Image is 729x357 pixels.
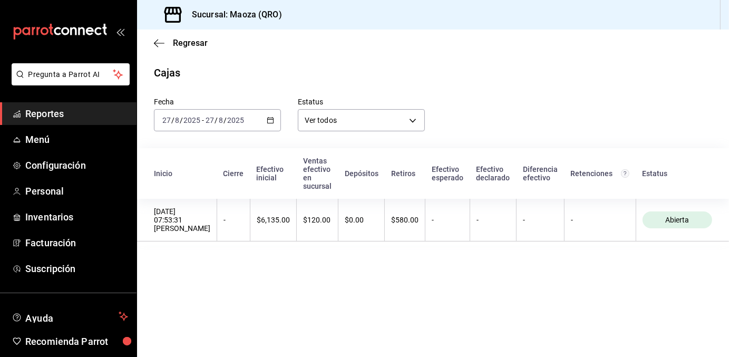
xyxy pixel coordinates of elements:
[171,116,174,124] span: /
[183,8,282,21] h3: Sucursal: Maoza (QRO)
[227,116,245,124] input: ----
[25,132,128,147] span: Menú
[202,116,204,124] span: -
[391,216,419,224] div: $580.00
[25,210,128,224] span: Inventarios
[257,165,290,182] div: Efectivo inicial
[25,310,114,323] span: Ayuda
[205,116,215,124] input: --
[523,216,558,224] div: -
[303,216,332,224] div: $120.00
[621,169,629,178] svg: Total de retenciones de propinas registradas
[154,207,210,233] div: [DATE] 07:53:31 [PERSON_NAME]
[345,169,378,178] div: Depósitos
[7,76,130,88] a: Pregunta a Parrot AI
[162,116,171,124] input: --
[218,116,223,124] input: --
[223,216,244,224] div: -
[25,262,128,276] span: Suscripción
[25,158,128,172] span: Configuración
[154,99,281,106] label: Fecha
[477,216,510,224] div: -
[571,216,629,224] div: -
[523,165,558,182] div: Diferencia efectivo
[180,116,183,124] span: /
[25,236,128,250] span: Facturación
[661,216,693,224] span: Abierta
[223,169,244,178] div: Cierre
[174,116,180,124] input: --
[183,116,201,124] input: ----
[298,99,425,106] label: Estatus
[476,165,510,182] div: Efectivo declarado
[12,63,130,85] button: Pregunta a Parrot AI
[25,184,128,198] span: Personal
[173,38,208,48] span: Regresar
[215,116,218,124] span: /
[570,169,629,178] div: Retenciones
[223,116,227,124] span: /
[298,109,425,131] div: Ver todos
[25,107,128,121] span: Reportes
[642,169,712,178] div: Estatus
[391,169,419,178] div: Retiros
[154,65,181,81] div: Cajas
[154,169,211,178] div: Inicio
[345,216,378,224] div: $0.00
[432,216,463,224] div: -
[25,334,128,349] span: Recomienda Parrot
[257,216,290,224] div: $6,135.00
[116,27,124,36] button: open_drawer_menu
[154,38,208,48] button: Regresar
[303,157,332,190] div: Ventas efectivo en sucursal
[432,165,464,182] div: Efectivo esperado
[28,69,113,80] span: Pregunta a Parrot AI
